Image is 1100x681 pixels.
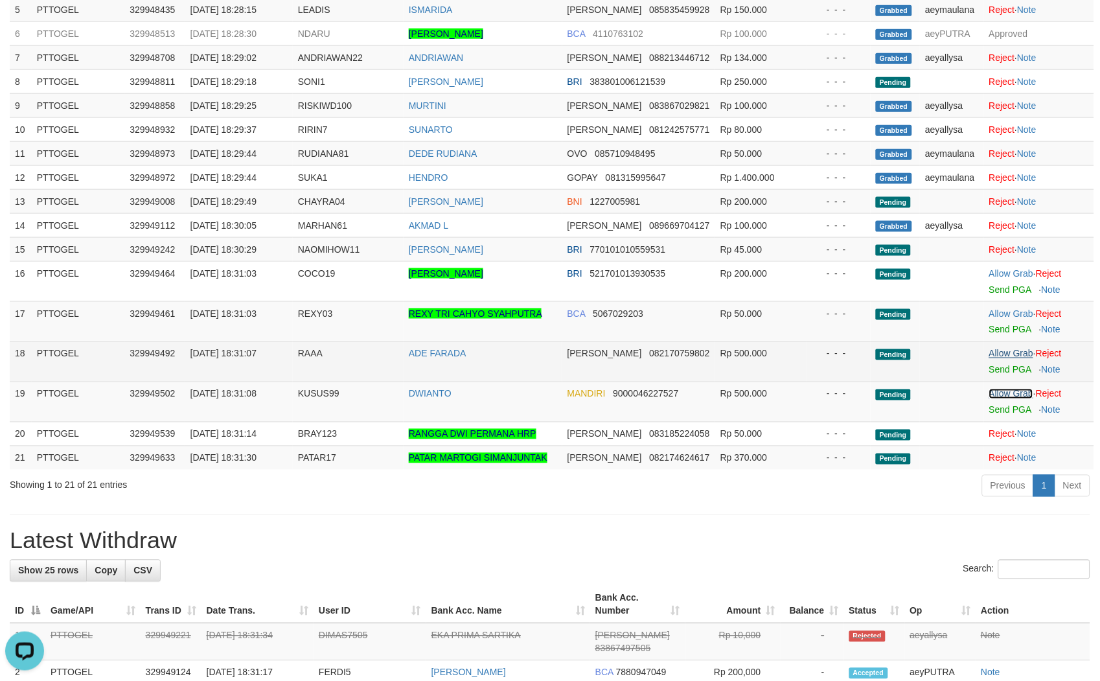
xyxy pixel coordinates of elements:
[567,52,642,63] span: [PERSON_NAME]
[998,560,1090,579] input: Search:
[298,349,322,359] span: RAAA
[650,429,710,439] span: Copy 083185224058 to clipboard
[190,429,257,439] span: [DATE] 18:31:14
[984,422,1094,446] td: ·
[984,261,1094,301] td: ·
[984,213,1094,237] td: ·
[844,586,905,623] th: Status: activate to sort column ascending
[989,100,1015,111] a: Reject
[1042,365,1061,375] a: Note
[190,196,257,207] span: [DATE] 18:29:49
[720,124,762,135] span: Rp 80.000
[1017,76,1037,87] a: Note
[876,221,912,232] span: Grabbed
[32,261,125,301] td: PTTOGEL
[876,430,911,441] span: Pending
[989,268,1036,279] span: ·
[45,586,141,623] th: Game/API: activate to sort column ascending
[989,453,1015,463] a: Reject
[876,77,911,88] span: Pending
[409,453,547,463] a: PATAR MARTOGI SIMANJUNTAK
[984,301,1094,341] td: ·
[32,189,125,213] td: PTTOGEL
[720,196,767,207] span: Rp 200.000
[920,45,983,69] td: aeyallysa
[984,189,1094,213] td: ·
[989,389,1036,399] span: ·
[298,5,330,15] span: LEADIS
[190,453,257,463] span: [DATE] 18:31:30
[984,237,1094,261] td: ·
[650,100,710,111] span: Copy 083867029821 to clipboard
[989,308,1036,319] span: ·
[10,45,32,69] td: 7
[409,124,453,135] a: SUNARTO
[130,220,175,231] span: 329949112
[590,76,666,87] span: Copy 383801006121539 to clipboard
[720,349,767,359] span: Rp 500.000
[1036,268,1062,279] a: Reject
[10,141,32,165] td: 11
[190,76,257,87] span: [DATE] 18:29:18
[10,93,32,117] td: 9
[567,196,582,207] span: BNI
[409,349,466,359] a: ADE FARADA
[876,269,911,280] span: Pending
[32,301,125,341] td: PTTOGEL
[595,643,651,654] span: Copy 83867497505 to clipboard
[298,196,345,207] span: CHAYRA04
[32,69,125,93] td: PTTOGEL
[130,124,175,135] span: 329948932
[298,308,333,319] span: REXY03
[876,53,912,64] span: Grabbed
[720,29,767,39] span: Rp 100.000
[984,165,1094,189] td: ·
[298,100,352,111] span: RISKIWD100
[32,141,125,165] td: PTTOGEL
[1036,389,1062,399] a: Reject
[298,389,339,399] span: KUSUS99
[190,148,257,159] span: [DATE] 18:29:44
[1055,475,1090,497] a: Next
[1042,405,1061,415] a: Note
[190,29,257,39] span: [DATE] 18:28:30
[1017,220,1037,231] a: Note
[812,171,865,184] div: - - -
[984,382,1094,422] td: ·
[905,623,976,661] td: aeyallysa
[720,244,762,255] span: Rp 45.000
[298,124,328,135] span: RIRIN7
[989,349,1036,359] span: ·
[595,630,670,641] span: [PERSON_NAME]
[606,172,666,183] span: Copy 081315995647 to clipboard
[567,5,642,15] span: [PERSON_NAME]
[130,76,175,87] span: 329948811
[130,244,175,255] span: 329949242
[876,173,912,184] span: Grabbed
[1017,100,1037,111] a: Note
[595,148,656,159] span: Copy 085710948495 to clipboard
[86,560,126,582] a: Copy
[409,429,536,439] a: RANGGA DWI PERMANA HRP
[298,453,336,463] span: PATAR17
[130,389,175,399] span: 329949502
[409,76,483,87] a: [PERSON_NAME]
[984,45,1094,69] td: ·
[812,99,865,112] div: - - -
[989,349,1033,359] a: Allow Grab
[876,349,911,360] span: Pending
[720,76,767,87] span: Rp 250.000
[720,5,767,15] span: Rp 150.000
[10,422,32,446] td: 20
[1017,196,1037,207] a: Note
[10,189,32,213] td: 13
[812,219,865,232] div: - - -
[567,100,642,111] span: [PERSON_NAME]
[130,268,175,279] span: 329949464
[650,124,710,135] span: Copy 081242575771 to clipboard
[650,453,710,463] span: Copy 082174624617 to clipboard
[1017,429,1037,439] a: Note
[876,5,912,16] span: Grabbed
[984,341,1094,382] td: ·
[298,172,328,183] span: SUKA1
